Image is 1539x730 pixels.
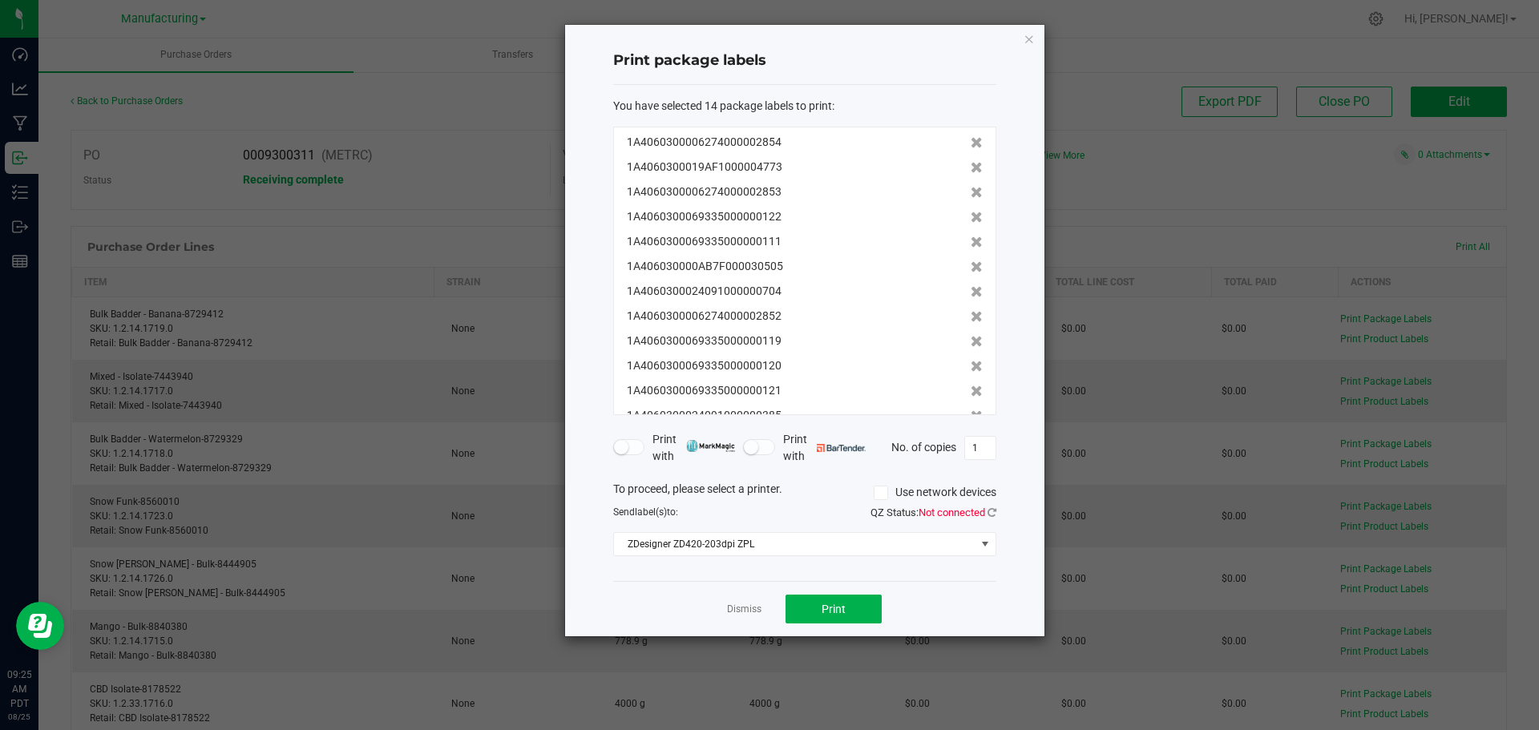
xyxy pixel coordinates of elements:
[891,440,956,453] span: No. of copies
[727,603,761,616] a: Dismiss
[627,357,782,374] span: 1A4060300069335000000120
[817,444,866,452] img: bartender.png
[627,208,782,225] span: 1A4060300069335000000122
[686,440,735,452] img: mark_magic_cybra.png
[627,308,782,325] span: 1A4060300006274000002852
[627,333,782,349] span: 1A4060300069335000000119
[652,431,735,465] span: Print with
[919,506,985,518] span: Not connected
[627,258,783,275] span: 1A406030000AB7F000030505
[613,98,996,115] div: :
[627,382,782,399] span: 1A4060300069335000000121
[627,407,782,424] span: 1A4060300024091000000385
[874,484,996,501] label: Use network devices
[614,533,976,555] span: ZDesigner ZD420-203dpi ZPL
[783,431,866,465] span: Print with
[601,481,1008,505] div: To proceed, please select a printer.
[870,506,996,518] span: QZ Status:
[627,233,782,250] span: 1A4060300069335000000111
[627,184,782,200] span: 1A4060300006274000002853
[627,283,782,300] span: 1A4060300024091000000704
[627,159,782,175] span: 1A4060300019AF1000004773
[822,603,846,615] span: Print
[613,506,678,518] span: Send to:
[613,99,832,112] span: You have selected 14 package labels to print
[627,134,782,151] span: 1A4060300006274000002854
[635,506,667,518] span: label(s)
[16,602,64,650] iframe: Resource center
[613,50,996,71] h4: Print package labels
[786,595,882,623] button: Print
